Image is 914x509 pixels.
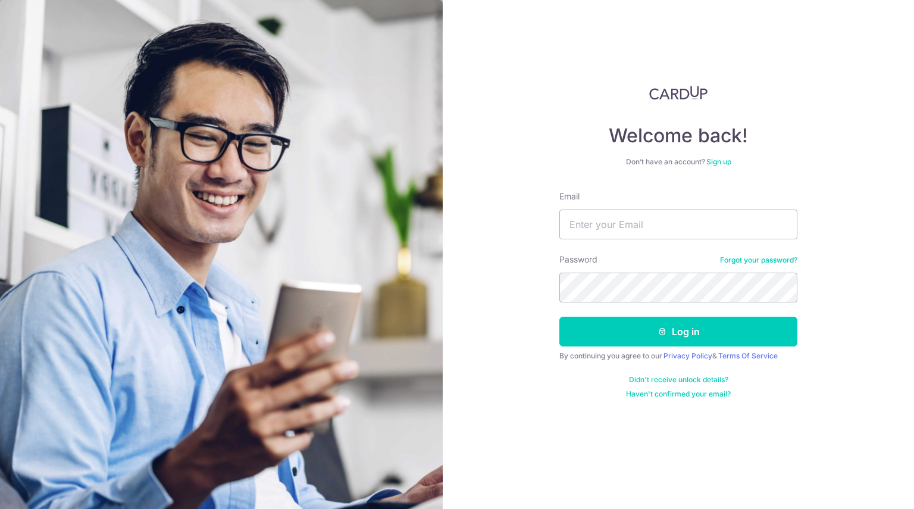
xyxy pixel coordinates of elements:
[559,317,797,346] button: Log in
[626,389,731,399] a: Haven't confirmed your email?
[706,157,731,166] a: Sign up
[629,375,728,385] a: Didn't receive unlock details?
[720,255,797,265] a: Forgot your password?
[559,254,597,266] label: Password
[649,86,708,100] img: CardUp Logo
[559,124,797,148] h4: Welcome back!
[718,351,778,360] a: Terms Of Service
[559,157,797,167] div: Don’t have an account?
[559,191,580,202] label: Email
[559,351,797,361] div: By continuing you agree to our &
[559,210,797,239] input: Enter your Email
[663,351,712,360] a: Privacy Policy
